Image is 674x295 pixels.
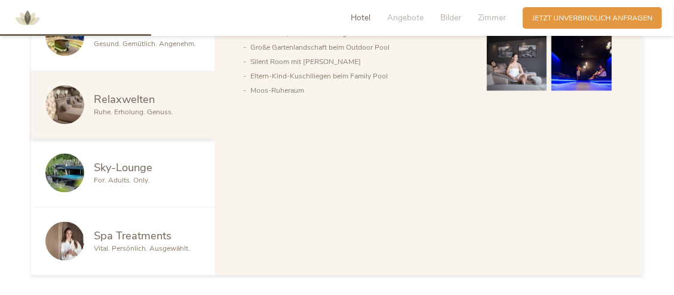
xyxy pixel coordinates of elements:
a: AMONTI & LUNARIS Wellnessresort [10,14,45,21]
span: Zimmer [478,12,506,23]
span: Jetzt unverbindlich anfragen [532,13,652,23]
span: Vital. Persönlich. Ausgewählt. [94,244,190,254]
li: Silent Room mit [PERSON_NAME] [250,55,468,69]
span: Bilder [440,12,461,23]
li: Moos-Ruheraum [250,84,468,98]
span: For. Adults. Only. [94,176,150,185]
span: Hotel [351,12,370,23]
span: Ruhe. Erholung. Genuss. [94,108,173,117]
li: Große Gartenlandschaft beim Outdoor Pool [250,41,468,55]
span: Spa Treatments [94,229,171,244]
span: Sky-Lounge [94,160,152,175]
span: Gesund. Gemütlich. Angenehm. [94,39,196,49]
span: Angebote [387,12,424,23]
span: Relaxwelten [94,92,155,107]
li: Eltern-Kind-Kuschlliegen beim Family Pool [250,69,468,84]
